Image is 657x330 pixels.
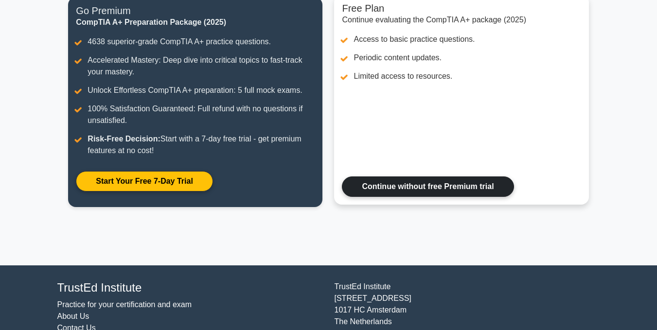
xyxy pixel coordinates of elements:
a: Start Your Free 7-Day Trial [76,171,213,191]
a: About Us [57,312,89,320]
a: Practice for your certification and exam [57,300,192,309]
h4: TrustEd Institute [57,281,323,295]
a: Continue without free Premium trial [342,176,514,197]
